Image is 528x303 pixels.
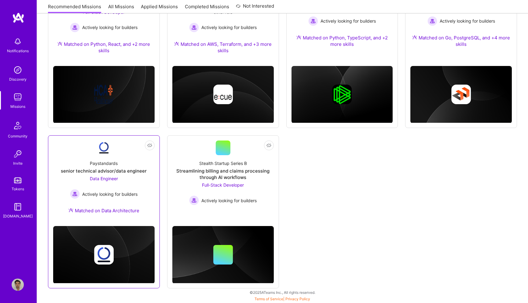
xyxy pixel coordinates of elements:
a: Completed Missions [185,3,229,13]
i: icon EyeClosed [147,143,152,148]
img: Company logo [451,85,471,104]
div: Invite [13,160,23,166]
img: Community [10,118,25,133]
img: Company logo [94,85,114,104]
img: Ateam Purple Icon [174,41,179,46]
img: cover [172,66,274,123]
img: cover [291,66,393,123]
img: Ateam Purple Icon [412,35,417,40]
img: bell [12,35,24,48]
div: Community [8,133,28,139]
div: Matched on AWS, Terraform, and +3 more skills [172,41,274,54]
span: Actively looking for builders [82,24,137,31]
img: tokens [14,177,21,183]
a: Company LogoPaystandardssenior technical advisor/data engineerData Engineer Actively looking for ... [53,141,155,221]
a: Applied Missions [141,3,178,13]
div: Matched on Python, React, and +2 more skills [53,41,155,54]
span: Actively looking for builders [201,197,257,204]
span: Actively looking for builders [201,24,257,31]
img: cover [53,66,155,123]
img: Company logo [213,85,233,104]
div: Tokens [12,186,24,192]
a: Stealth Startup Series BStreamlining billing and claims processing through AI workflowsFull-Stack... [172,141,274,209]
img: cover [410,66,512,123]
div: Matched on Python, TypeScript, and +2 more skills [291,35,393,47]
a: Terms of Service [255,297,283,301]
img: User Avatar [12,279,24,291]
img: guide book [12,201,24,213]
a: User Avatar [10,279,25,291]
div: Stealth Startup Series B [199,160,247,166]
img: Company logo [94,245,114,265]
div: Notifications [7,48,29,54]
span: | [255,297,310,301]
span: and 1 other role [214,3,269,15]
img: teamwork [12,91,24,103]
div: Matched on Go, PostgreSQL, and +4 more skills [410,35,512,47]
span: Actively looking for builders [82,191,137,197]
img: Ateam Purple Icon [68,208,73,213]
img: Actively looking for builders [189,195,199,205]
span: Actively looking for builders [440,18,495,24]
img: logo [12,12,24,23]
img: Company Logo [97,141,111,155]
img: Actively looking for builders [427,16,437,26]
span: Actively looking for builders [321,18,376,24]
div: Matched on Data Architecture [68,207,139,214]
img: Actively looking for builders [70,189,80,199]
img: Actively looking for builders [308,16,318,26]
div: Paystandards [90,160,118,166]
img: Actively looking for builders [70,23,80,32]
img: Invite [12,148,24,160]
a: Recommended Missions [48,3,101,13]
div: Discovery [9,76,27,82]
div: senior technical advisor/data engineer [61,168,147,174]
a: All Missions [108,3,134,13]
span: Full-Stack Developer [83,9,125,15]
img: Company logo [332,85,352,104]
img: cover [53,226,155,283]
span: Data Engineer [90,176,118,181]
div: Missions [10,103,25,110]
a: Privacy Policy [285,297,310,301]
img: Ateam Purple Icon [57,41,62,46]
img: cover [172,226,274,283]
i: icon EyeClosed [266,143,271,148]
img: Ateam Purple Icon [296,35,301,40]
div: [DOMAIN_NAME] [3,213,33,219]
span: Full-Stack Developer [202,182,244,188]
img: Actively looking for builders [189,23,199,32]
div: Streamlining billing and claims processing through AI workflows [172,168,274,181]
div: © 2025 ATeams Inc., All rights reserved. [37,285,528,300]
a: Not Interested [236,2,274,13]
img: discovery [12,64,24,76]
